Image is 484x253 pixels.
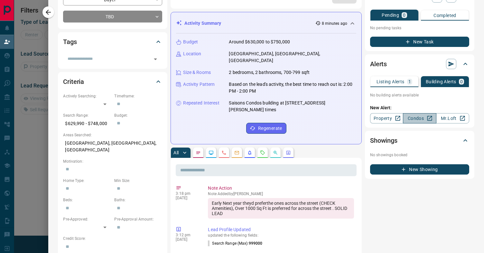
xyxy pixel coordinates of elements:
p: Baths: [114,197,162,203]
p: Saisons Condos building at [STREET_ADDRESS][PERSON_NAME] times [229,100,356,113]
p: Search Range (Max) : [208,240,262,246]
p: updated the following fields: [208,233,354,238]
p: Actively Searching: [63,93,111,99]
button: New Task [370,37,469,47]
p: [DATE] [176,196,198,200]
p: Location [183,50,201,57]
h2: Tags [63,37,77,47]
a: Property [370,113,403,123]
div: TBD [63,11,162,23]
p: Size & Rooms [183,69,211,76]
div: Activity Summary8 minutes ago [176,17,356,29]
svg: Listing Alerts [247,150,252,155]
button: New Showing [370,164,469,175]
p: Lead Profile Updated [208,226,354,233]
a: Mr.Loft [436,113,469,123]
p: 0 [460,79,463,84]
p: 2 bedrooms, 2 bathrooms, 700-799 sqft [229,69,310,76]
button: Open [151,55,160,64]
p: Pending [382,13,399,17]
div: Tags [63,34,162,50]
p: Listing Alerts [377,79,405,84]
p: 0 [403,13,405,17]
p: Home Type: [63,178,111,184]
p: [GEOGRAPHIC_DATA], [GEOGRAPHIC_DATA], [GEOGRAPHIC_DATA] [229,50,356,64]
p: Min Size: [114,178,162,184]
h2: Criteria [63,77,84,87]
p: Areas Searched: [63,132,162,138]
div: Criteria [63,74,162,89]
p: Timeframe: [114,93,162,99]
div: Early Next year theyd preferthe ones across the street (CHECK Amenities), Over 1000 Sq Ft is pref... [208,198,354,219]
p: Activity Summary [184,20,221,27]
p: [GEOGRAPHIC_DATA], [GEOGRAPHIC_DATA], [GEOGRAPHIC_DATA] [63,138,162,155]
p: $629,990 - $748,000 [63,118,111,129]
svg: Agent Actions [286,150,291,155]
p: No pending tasks [370,23,469,33]
svg: Emails [234,150,239,155]
p: Pre-Approval Amount: [114,216,162,222]
svg: Opportunities [273,150,278,155]
p: New Alert: [370,104,469,111]
p: 8 minutes ago [322,21,347,26]
p: Activity Pattern [183,81,215,88]
svg: Calls [221,150,227,155]
p: Beds: [63,197,111,203]
p: All [173,150,179,155]
p: Motivation: [63,158,162,164]
p: 3:12 pm [176,233,198,237]
p: Search Range: [63,113,111,118]
p: Credit Score: [63,236,162,241]
p: Budget: [114,113,162,118]
button: Regenerate [246,123,286,134]
p: Repeated Interest [183,100,219,106]
p: No building alerts available [370,92,469,98]
div: Alerts [370,56,469,72]
div: Showings [370,133,469,148]
p: Based on the lead's activity, the best time to reach out is: 2:00 PM - 2:00 PM [229,81,356,95]
p: Note Added by [PERSON_NAME] [208,192,354,196]
p: Building Alerts [426,79,456,84]
h2: Showings [370,135,397,146]
h2: Alerts [370,59,387,69]
p: 3:18 pm [176,191,198,196]
span: 999000 [249,241,263,246]
p: Pre-Approved: [63,216,111,222]
p: Around $630,000 to $750,000 [229,39,290,45]
svg: Lead Browsing Activity [209,150,214,155]
p: 1 [408,79,411,84]
p: Note Action [208,185,354,192]
p: No showings booked [370,152,469,158]
p: Completed [433,13,456,18]
svg: Requests [260,150,265,155]
p: [DATE] [176,237,198,242]
p: Budget [183,39,198,45]
svg: Notes [196,150,201,155]
a: Condos [403,113,436,123]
